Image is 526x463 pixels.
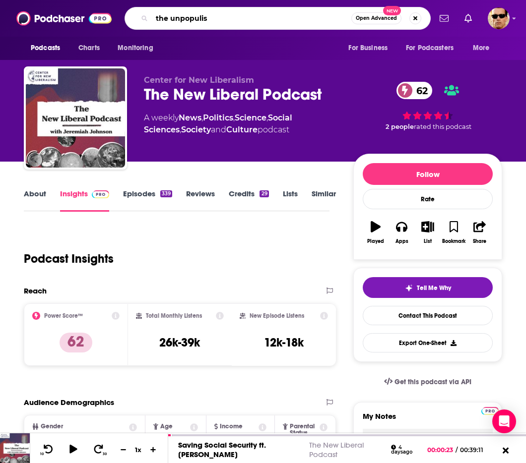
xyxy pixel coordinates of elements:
button: Export One-Sheet [363,333,493,352]
span: Logged in as karldevries [488,7,510,29]
img: The New Liberal Podcast [26,68,125,168]
button: Apps [389,215,414,250]
h2: Total Monthly Listens [146,312,202,319]
span: 2 people [386,123,414,130]
a: Lists [283,189,298,212]
div: 4 days ago [391,445,419,455]
a: News [179,113,201,122]
span: 30 [103,452,107,456]
input: Search podcasts, credits, & more... [152,10,351,26]
label: My Notes [363,411,493,429]
h2: Audience Demographics [24,398,114,407]
span: Tell Me Why [417,284,451,292]
span: New [383,6,401,15]
a: Politics [203,113,233,122]
span: , [180,125,181,134]
span: Income [220,423,243,430]
span: Open Advanced [356,16,397,21]
span: , [201,113,203,122]
button: open menu [399,39,468,58]
a: Episodes339 [123,189,172,212]
div: Rate [363,189,493,209]
span: Age [160,423,173,430]
div: Played [367,238,384,244]
a: Culture [226,125,258,134]
a: Science [235,113,266,122]
a: 62 [396,82,433,99]
button: Open AdvancedNew [351,12,401,24]
a: Saving Social Security ft. [PERSON_NAME] [178,440,266,459]
button: List [415,215,441,250]
span: For Podcasters [406,41,454,55]
img: Podchaser Pro [92,190,109,198]
button: open menu [24,39,73,58]
button: open menu [111,39,166,58]
div: Share [473,238,486,244]
a: Society [181,125,211,134]
div: Apps [395,238,408,244]
button: 10 [38,444,57,456]
img: Podchaser - Follow, Share and Rate Podcasts [16,9,112,28]
span: Center for New Liberalism [144,75,254,85]
button: Show profile menu [488,7,510,29]
button: Bookmark [441,215,466,250]
img: tell me why sparkle [405,284,413,292]
div: A weekly podcast [144,112,337,136]
a: Show notifications dropdown [460,10,476,27]
h2: Reach [24,286,47,295]
span: Charts [78,41,100,55]
span: Get this podcast via API [394,378,471,386]
button: open menu [341,39,400,58]
span: Podcasts [31,41,60,55]
div: 339 [160,190,172,197]
span: / [456,446,458,454]
p: 62 [60,333,92,352]
span: , [266,113,268,122]
img: Podchaser Pro [481,407,499,415]
span: 10 [40,452,44,456]
a: Pro website [481,405,499,415]
span: Monitoring [118,41,153,55]
span: More [473,41,490,55]
h3: 26k-39k [159,335,200,350]
h2: New Episode Listens [250,312,304,319]
div: Search podcasts, credits, & more... [125,7,431,30]
div: Open Intercom Messenger [492,409,516,433]
button: open menu [466,39,502,58]
h2: Power Score™ [44,312,83,319]
span: Parental Status [290,423,318,436]
div: 62 2 peoplerated this podcast [353,75,502,137]
a: Credits29 [229,189,268,212]
span: For Business [348,41,388,55]
img: User Profile [488,7,510,29]
button: Follow [363,163,493,185]
button: Share [467,215,493,250]
h1: Podcast Insights [24,251,114,266]
a: The New Liberal Podcast [309,440,364,459]
span: and [211,125,226,134]
h3: 12k-18k [264,335,304,350]
button: 30 [90,444,109,456]
div: Bookmark [442,238,465,244]
span: Gender [41,423,63,430]
a: Get this podcast via API [376,370,479,394]
a: Charts [72,39,106,58]
span: 00:39:11 [458,446,493,454]
span: 62 [406,82,433,99]
span: rated this podcast [414,123,471,130]
a: Similar [312,189,336,212]
button: tell me why sparkleTell Me Why [363,277,493,298]
a: Reviews [186,189,215,212]
a: Show notifications dropdown [436,10,453,27]
div: 1 x [130,446,147,454]
a: InsightsPodchaser Pro [60,189,109,212]
div: List [424,238,432,244]
span: , [233,113,235,122]
a: Contact This Podcast [363,306,493,325]
a: About [24,189,46,212]
span: 00:00:23 [427,446,456,454]
button: Played [363,215,389,250]
div: 29 [260,190,268,197]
